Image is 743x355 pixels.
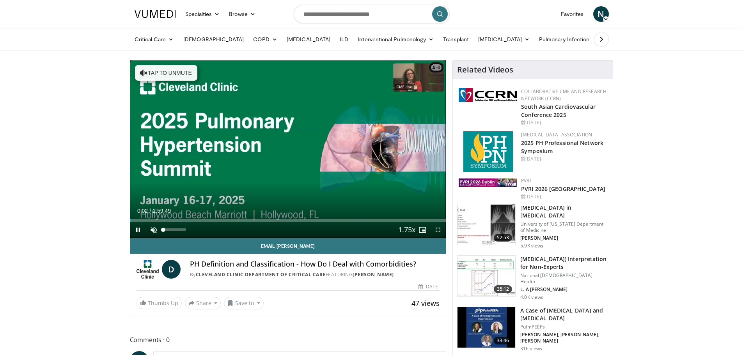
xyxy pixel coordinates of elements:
a: South Asian Cardiovascular Conference 2025 [521,103,596,118]
h4: PH Definition and Classification - How Do I Deal with Comorbidities? [190,260,440,268]
a: 35:12 [MEDICAL_DATA]) Interpretation for Non-Experts National [DEMOGRAPHIC_DATA] Health L. A [PER... [457,255,608,300]
div: By FEATURING [190,271,440,278]
button: Enable picture-in-picture mode [415,222,430,238]
div: [DATE] [521,193,606,200]
span: 52:53 [494,234,512,242]
button: Tap to unmute [135,65,197,81]
div: [DATE] [521,155,606,162]
a: 2025 PH Professional Network Symposium [521,139,603,155]
a: [MEDICAL_DATA] Association [521,131,592,138]
a: Favorites [556,6,589,22]
a: Browse [224,6,260,22]
span: 0:02 [137,208,148,214]
h3: A Case of [MEDICAL_DATA] and [MEDICAL_DATA] [520,307,608,322]
a: Thumbs Up [137,297,182,309]
div: Progress Bar [130,219,446,222]
a: 52:53 [MEDICAL_DATA] in [MEDICAL_DATA] University of [US_STATE] Department of Medicine [PERSON_NA... [457,204,608,249]
h3: [MEDICAL_DATA] in [MEDICAL_DATA] [520,204,608,219]
button: Playback Rate [399,222,415,238]
a: ILD [335,32,353,47]
a: Email [PERSON_NAME] [130,238,446,254]
h3: [MEDICAL_DATA]) Interpretation for Non-Experts [520,255,608,271]
p: University of [US_STATE] Department of Medicine [520,221,608,233]
p: 5.9K views [520,243,543,249]
img: 5f03c68a-e0af-4383-b154-26e6cfb93aa0.150x105_q85_crop-smart_upscale.jpg [458,256,515,296]
a: Interventional Pulmonology [353,32,438,47]
img: a04ee3ba-8487-4636-b0fb-5e8d268f3737.png.150x105_q85_autocrop_double_scale_upscale_version-0.2.png [459,88,517,102]
input: Search topics, interventions [294,5,450,23]
img: Cleveland Clinic Department of Critical Care [137,260,159,279]
p: PulmPEEPs [520,324,608,330]
a: Transplant [438,32,473,47]
div: [DATE] [521,119,606,126]
p: 4.0K views [520,294,543,300]
span: 33:46 [494,337,512,344]
a: 33:46 A Case of [MEDICAL_DATA] and [MEDICAL_DATA] PulmPEEPs [PERSON_NAME], [PERSON_NAME], [PERSON... [457,307,608,352]
a: Pulmonary Infection [534,32,602,47]
span: / [150,208,151,214]
p: L. A [PERSON_NAME] [520,286,608,293]
img: 9d501fbd-9974-4104-9b57-c5e924c7b363.150x105_q85_crop-smart_upscale.jpg [458,204,515,245]
a: D [162,260,181,279]
button: Fullscreen [430,222,446,238]
a: [PERSON_NAME] [353,271,394,278]
a: Critical Care [130,32,179,47]
button: Share [185,297,221,309]
span: 35:12 [494,285,512,293]
span: 2:59:49 [153,208,171,214]
a: N [593,6,609,22]
img: VuMedi Logo [135,10,176,18]
p: [PERSON_NAME] [520,235,608,241]
a: Cleveland Clinic Department of Critical Care [196,271,326,278]
a: PVRI 2026 [GEOGRAPHIC_DATA] [521,185,605,193]
h4: Related Videos [457,65,513,74]
span: 47 views [411,298,440,308]
a: Specialties [181,6,225,22]
a: PVRI [521,177,531,184]
img: c6978fc0-1052-4d4b-8a9d-7956bb1c539c.png.150x105_q85_autocrop_double_scale_upscale_version-0.2.png [463,131,513,172]
a: COPD [248,32,282,47]
p: National [DEMOGRAPHIC_DATA] Health [520,272,608,285]
a: [MEDICAL_DATA] [282,32,335,47]
a: [DEMOGRAPHIC_DATA] [179,32,248,47]
p: [PERSON_NAME], [PERSON_NAME], [PERSON_NAME] [520,332,608,344]
a: Collaborative CME and Research Network (CCRN) [521,88,606,102]
img: 33783847-ac93-4ca7-89f8-ccbd48ec16ca.webp.150x105_q85_autocrop_double_scale_upscale_version-0.2.jpg [459,178,517,187]
video-js: Video Player [130,60,446,238]
button: Save to [224,297,264,309]
div: [DATE] [418,283,440,290]
a: [MEDICAL_DATA] [473,32,534,47]
div: Volume Level [163,228,186,231]
img: 2ee4df19-b81f-40af-afe1-0d7ea2b5cc03.150x105_q85_crop-smart_upscale.jpg [458,307,515,348]
button: Pause [130,222,146,238]
span: Comments 0 [130,335,447,345]
p: 316 views [520,346,542,352]
button: Unmute [146,222,161,238]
